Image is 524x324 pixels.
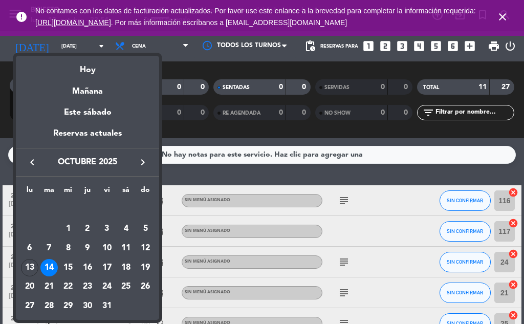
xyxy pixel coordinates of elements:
td: 7 de octubre de 2025 [39,239,59,258]
td: 24 de octubre de 2025 [97,277,117,297]
div: 24 [98,278,116,296]
div: 5 [137,220,154,237]
div: 30 [79,297,96,315]
div: Hoy [16,56,159,77]
div: 23 [79,278,96,296]
div: 25 [117,278,135,296]
div: 17 [98,259,116,276]
div: 27 [21,297,38,315]
div: 26 [137,278,154,296]
td: 9 de octubre de 2025 [78,239,97,258]
div: 31 [98,297,116,315]
div: 22 [59,278,77,296]
div: 11 [117,240,135,257]
div: 19 [137,259,154,276]
td: 25 de octubre de 2025 [117,277,136,297]
div: Reservas actuales [16,127,159,148]
button: keyboard_arrow_left [23,156,41,169]
td: 6 de octubre de 2025 [20,239,39,258]
div: 4 [117,220,135,237]
span: octubre 2025 [41,156,134,169]
td: 19 de octubre de 2025 [136,258,155,277]
td: 20 de octubre de 2025 [20,277,39,297]
td: 16 de octubre de 2025 [78,258,97,277]
div: 13 [21,259,38,276]
div: 2 [79,220,96,237]
td: 3 de octubre de 2025 [97,220,117,239]
th: jueves [78,184,97,200]
td: 22 de octubre de 2025 [58,277,78,297]
div: Este sábado [16,98,159,127]
td: 1 de octubre de 2025 [58,220,78,239]
td: 27 de octubre de 2025 [20,296,39,316]
div: 29 [59,297,77,315]
th: domingo [136,184,155,200]
td: OCT. [20,200,155,220]
td: 21 de octubre de 2025 [39,277,59,297]
div: 28 [40,297,58,315]
th: viernes [97,184,117,200]
td: 13 de octubre de 2025 [20,258,39,277]
i: keyboard_arrow_left [26,156,38,168]
i: keyboard_arrow_right [137,156,149,168]
div: 15 [59,259,77,276]
div: 18 [117,259,135,276]
td: 30 de octubre de 2025 [78,296,97,316]
td: 31 de octubre de 2025 [97,296,117,316]
td: 4 de octubre de 2025 [117,220,136,239]
div: 8 [59,240,77,257]
td: 10 de octubre de 2025 [97,239,117,258]
td: 26 de octubre de 2025 [136,277,155,297]
div: 3 [98,220,116,237]
td: 17 de octubre de 2025 [97,258,117,277]
td: 14 de octubre de 2025 [39,258,59,277]
td: 28 de octubre de 2025 [39,296,59,316]
td: 18 de octubre de 2025 [117,258,136,277]
td: 15 de octubre de 2025 [58,258,78,277]
div: 10 [98,240,116,257]
td: 2 de octubre de 2025 [78,220,97,239]
td: 23 de octubre de 2025 [78,277,97,297]
td: 29 de octubre de 2025 [58,296,78,316]
button: keyboard_arrow_right [134,156,152,169]
div: 14 [40,259,58,276]
th: martes [39,184,59,200]
th: sábado [117,184,136,200]
div: 7 [40,240,58,257]
td: 12 de octubre de 2025 [136,239,155,258]
div: 20 [21,278,38,296]
div: 21 [40,278,58,296]
td: 11 de octubre de 2025 [117,239,136,258]
th: miércoles [58,184,78,200]
td: 8 de octubre de 2025 [58,239,78,258]
td: 5 de octubre de 2025 [136,220,155,239]
div: 12 [137,240,154,257]
th: lunes [20,184,39,200]
div: 1 [59,220,77,237]
div: 16 [79,259,96,276]
div: Mañana [16,77,159,98]
div: 9 [79,240,96,257]
div: 6 [21,240,38,257]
